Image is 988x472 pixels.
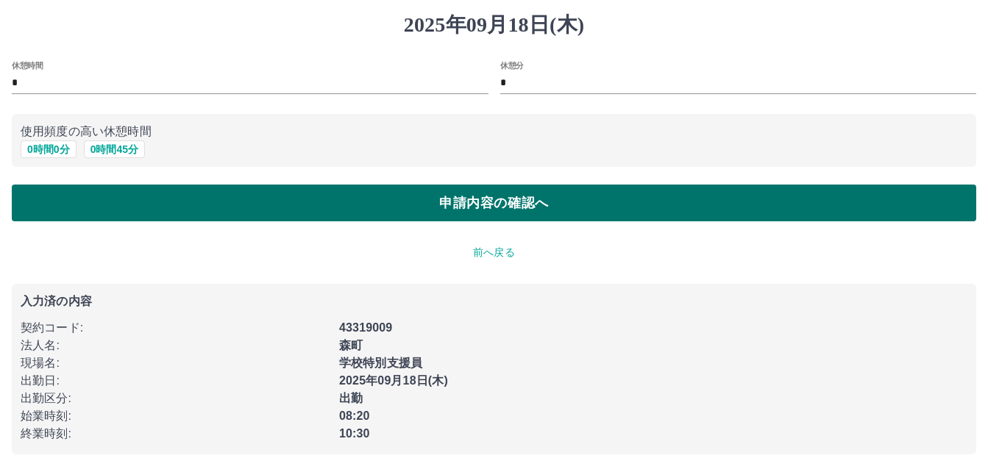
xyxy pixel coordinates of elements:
[21,296,967,307] p: 入力済の内容
[339,374,448,387] b: 2025年09月18日(木)
[12,185,976,221] button: 申請内容の確認へ
[21,140,77,158] button: 0時間0分
[12,60,43,71] label: 休憩時間
[84,140,145,158] button: 0時間45分
[339,410,370,422] b: 08:20
[12,245,976,260] p: 前へ戻る
[339,392,363,404] b: 出勤
[21,337,330,354] p: 法人名 :
[339,357,422,369] b: 学校特別支援員
[339,321,392,334] b: 43319009
[21,425,330,443] p: 終業時刻 :
[21,372,330,390] p: 出勤日 :
[339,339,363,351] b: 森町
[500,60,524,71] label: 休憩分
[339,427,370,440] b: 10:30
[21,407,330,425] p: 始業時刻 :
[21,390,330,407] p: 出勤区分 :
[21,319,330,337] p: 契約コード :
[21,123,967,140] p: 使用頻度の高い休憩時間
[12,12,976,37] h1: 2025年09月18日(木)
[21,354,330,372] p: 現場名 :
